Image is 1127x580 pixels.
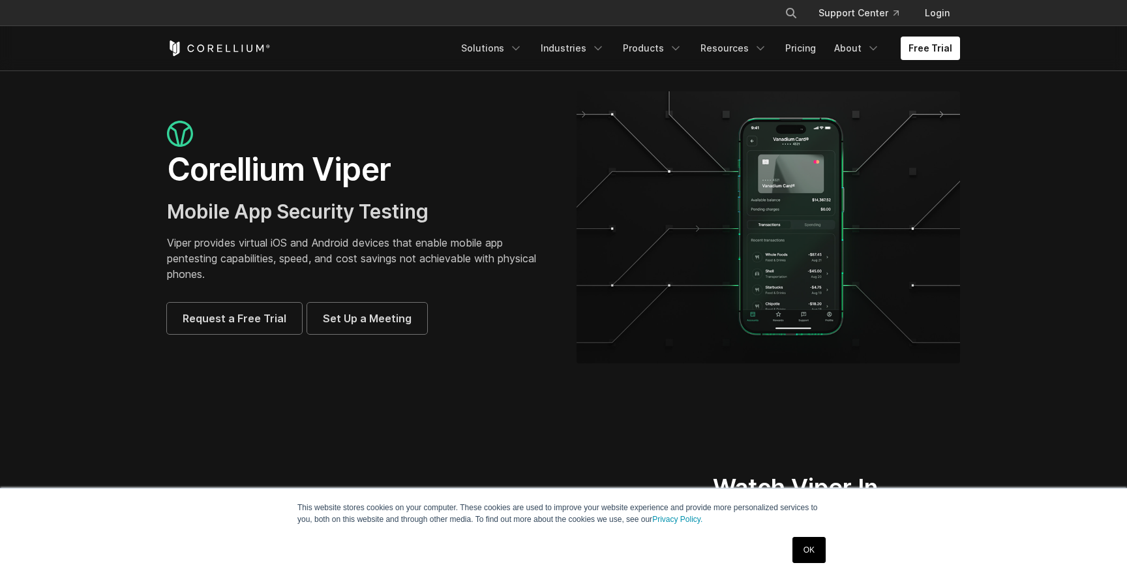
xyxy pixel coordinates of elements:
span: Request a Free Trial [183,311,286,326]
span: Mobile App Security Testing [167,200,428,223]
p: This website stores cookies on your computer. These cookies are used to improve your website expe... [297,502,830,525]
div: Navigation Menu [453,37,960,60]
a: OK [792,537,826,563]
a: Login [914,1,960,25]
a: Support Center [808,1,909,25]
a: About [826,37,888,60]
h2: Watch Viper In Action [713,473,910,532]
a: Pricing [777,37,824,60]
button: Search [779,1,803,25]
span: Set Up a Meeting [323,311,412,326]
a: Products [615,37,690,60]
p: Viper provides virtual iOS and Android devices that enable mobile app pentesting capabilities, sp... [167,235,550,282]
a: Free Trial [901,37,960,60]
h1: Corellium Viper [167,150,550,189]
a: Industries [533,37,612,60]
div: Navigation Menu [769,1,960,25]
img: viper_icon_large [167,121,193,147]
a: Request a Free Trial [167,303,302,334]
a: Set Up a Meeting [307,303,427,334]
a: Privacy Policy. [652,515,702,524]
a: Corellium Home [167,40,271,56]
a: Solutions [453,37,530,60]
a: Resources [693,37,775,60]
img: viper_hero [577,91,960,363]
